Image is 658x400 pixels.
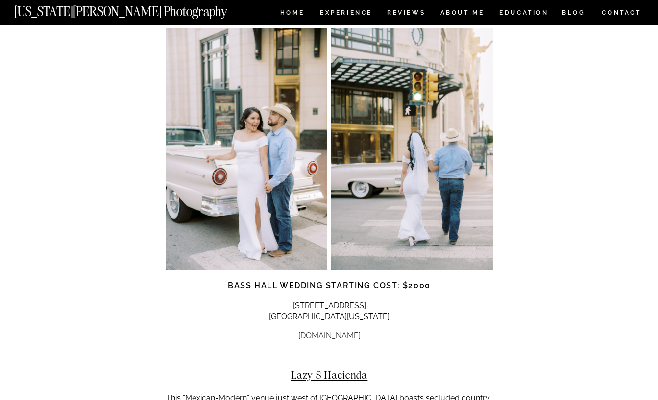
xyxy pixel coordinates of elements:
a: Experience [320,10,371,18]
a: [DOMAIN_NAME] [298,331,361,340]
a: BLOG [562,10,585,18]
p: [STREET_ADDRESS] [GEOGRAPHIC_DATA][US_STATE] [166,300,493,323]
strong: Bass Hall wedding starting cost: $2000 [228,281,431,290]
img: bride and groom at fort worth wedding venues [166,28,328,270]
h2: Lazy S Hacienda [166,369,493,381]
a: EDUCATION [498,10,550,18]
a: HOME [278,10,306,18]
a: [US_STATE][PERSON_NAME] Photography [14,5,260,13]
a: CONTACT [601,7,642,18]
a: ABOUT ME [440,10,485,18]
a: REVIEWS [387,10,424,18]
